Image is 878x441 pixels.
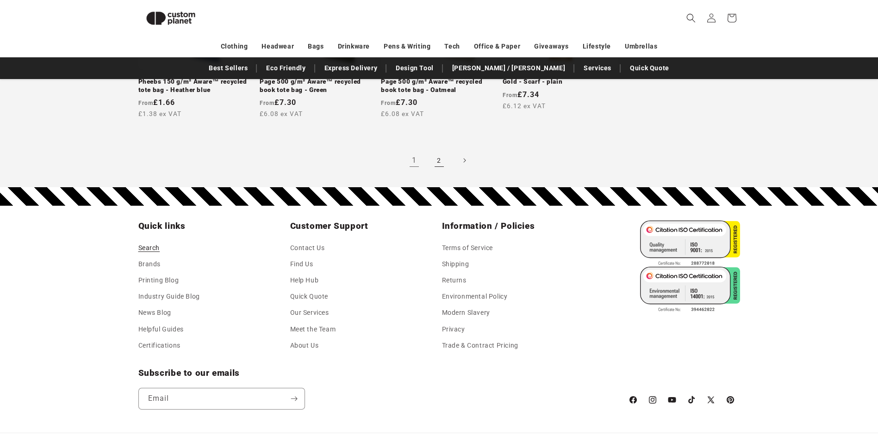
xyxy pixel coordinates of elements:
a: Bags [308,38,324,55]
a: Services [579,60,616,76]
a: Next page [454,150,474,171]
h2: Customer Support [290,220,436,232]
a: Printing Blog [138,272,179,288]
a: Helpful Guides [138,321,184,337]
a: Our Services [290,305,329,321]
a: Meet the Team [290,321,336,337]
a: [PERSON_NAME] / [PERSON_NAME] [448,60,570,76]
h2: Quick links [138,220,285,232]
a: Privacy [442,321,465,337]
a: Clothing [221,38,248,55]
button: Subscribe [284,388,305,410]
a: Pens & Writing [384,38,430,55]
a: Page 1 [404,150,424,171]
a: Environmental Policy [442,288,508,305]
h2: Subscribe to our emails [138,367,619,379]
a: Page 500 g/m² Aware™ recycled book tote bag - Oatmeal [381,78,497,94]
a: Quick Quote [625,60,674,76]
img: ISO 9001 Certified [640,220,740,267]
a: Lifestyle [583,38,611,55]
a: News Blog [138,305,171,321]
a: Eco Friendly [262,60,310,76]
a: Modern Slavery [442,305,490,321]
a: Headwear [262,38,294,55]
a: Certifications [138,337,181,354]
a: Page 2 [429,150,449,171]
a: Page 500 g/m² Aware™ recycled book tote bag - Green [260,78,375,94]
a: Returns [442,272,467,288]
a: Search [138,242,160,256]
a: Shipping [442,256,469,272]
a: Gold - Scarf - plain [503,78,618,86]
a: Industry Guide Blog [138,288,200,305]
a: Trade & Contract Pricing [442,337,518,354]
a: Pheebs 150 g/m² Aware™ recycled tote bag - Heather blue [138,78,254,94]
a: Find Us [290,256,313,272]
a: Tech [444,38,460,55]
a: About Us [290,337,319,354]
a: Best Sellers [204,60,252,76]
a: Help Hub [290,272,319,288]
a: Brands [138,256,161,272]
img: Custom Planet [138,4,203,33]
a: Contact Us [290,242,325,256]
h2: Information / Policies [442,220,588,232]
a: Drinkware [338,38,370,55]
a: Terms of Service [442,242,493,256]
a: Express Delivery [320,60,382,76]
a: Quick Quote [290,288,329,305]
a: Giveaways [534,38,568,55]
a: Design Tool [391,60,438,76]
img: ISO 14001 Certified [640,267,740,313]
iframe: Chat Widget [723,341,878,441]
summary: Search [681,8,701,28]
a: Umbrellas [625,38,657,55]
nav: Pagination [138,150,740,171]
a: Office & Paper [474,38,520,55]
